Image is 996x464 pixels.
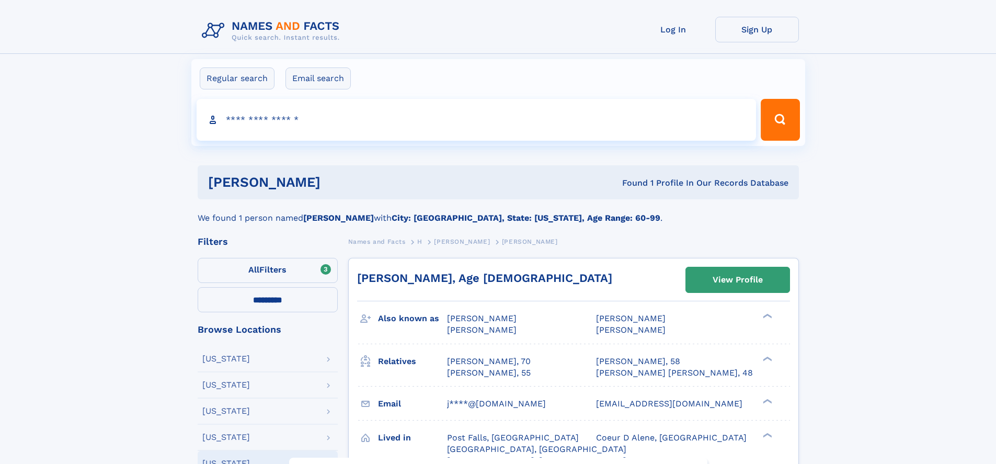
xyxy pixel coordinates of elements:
[202,381,250,389] div: [US_STATE]
[596,367,753,379] a: [PERSON_NAME] [PERSON_NAME], 48
[434,238,490,245] span: [PERSON_NAME]
[198,325,338,334] div: Browse Locations
[248,265,259,275] span: All
[715,17,799,42] a: Sign Up
[596,399,742,409] span: [EMAIL_ADDRESS][DOMAIN_NAME]
[417,238,422,245] span: H
[632,17,715,42] a: Log In
[357,271,612,285] a: [PERSON_NAME], Age [DEMOGRAPHIC_DATA]
[378,353,447,370] h3: Relatives
[760,398,773,404] div: ❯
[200,67,274,89] label: Regular search
[760,355,773,362] div: ❯
[202,407,250,415] div: [US_STATE]
[760,432,773,438] div: ❯
[596,433,747,443] span: Coeur D Alene, [GEOGRAPHIC_DATA]
[713,268,763,292] div: View Profile
[447,367,531,379] a: [PERSON_NAME], 55
[348,235,406,248] a: Names and Facts
[596,325,666,335] span: [PERSON_NAME]
[198,258,338,283] label: Filters
[285,67,351,89] label: Email search
[378,395,447,413] h3: Email
[202,355,250,363] div: [US_STATE]
[760,313,773,320] div: ❯
[417,235,422,248] a: H
[447,356,531,367] a: [PERSON_NAME], 70
[378,310,447,327] h3: Also known as
[447,313,517,323] span: [PERSON_NAME]
[596,313,666,323] span: [PERSON_NAME]
[502,238,558,245] span: [PERSON_NAME]
[198,237,338,246] div: Filters
[596,356,680,367] a: [PERSON_NAME], 58
[686,267,789,292] a: View Profile
[208,176,472,189] h1: [PERSON_NAME]
[471,177,788,189] div: Found 1 Profile In Our Records Database
[378,429,447,447] h3: Lived in
[198,17,348,45] img: Logo Names and Facts
[392,213,660,223] b: City: [GEOGRAPHIC_DATA], State: [US_STATE], Age Range: 60-99
[447,325,517,335] span: [PERSON_NAME]
[202,433,250,442] div: [US_STATE]
[198,199,799,224] div: We found 1 person named with .
[303,213,374,223] b: [PERSON_NAME]
[447,444,626,454] span: [GEOGRAPHIC_DATA], [GEOGRAPHIC_DATA]
[761,99,799,141] button: Search Button
[434,235,490,248] a: [PERSON_NAME]
[447,433,579,443] span: Post Falls, [GEOGRAPHIC_DATA]
[197,99,757,141] input: search input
